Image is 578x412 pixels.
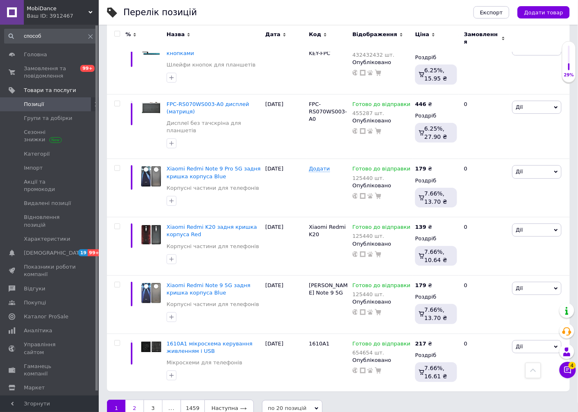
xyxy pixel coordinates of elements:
span: Маркет [24,384,45,391]
b: 139 [415,224,426,230]
img: FPC-RS070WS003-A0 дисплей (матриця) [140,101,162,114]
div: ₴ [415,340,432,348]
div: 0 [459,159,510,217]
div: [DATE] [263,94,307,159]
span: Управління сайтом [24,341,76,356]
b: 217 [415,341,426,347]
span: Гаманець компанії [24,363,76,377]
img: Xiaomi Redmi Note 9 5G задня кришка корпуса Blue [140,282,162,304]
div: Роздріб [415,177,457,184]
span: MobiDance [27,5,88,12]
div: ₴ [415,282,432,289]
div: [DATE] [263,275,307,334]
span: Імпорт [24,164,43,172]
span: Ціна [415,31,429,38]
span: Аналітика [24,327,52,334]
div: 0 [459,275,510,334]
div: Опубліковано [353,240,411,248]
div: Перелік позицій [123,8,197,17]
span: Дії [516,104,523,110]
span: Групи та добірки [24,115,72,122]
span: Головна [24,51,47,58]
div: Опубліковано [353,298,411,306]
div: 0 [459,94,510,159]
div: Опубліковано [353,117,411,124]
span: Акції та промокоди [24,178,76,193]
span: Категорії [24,150,50,158]
span: Показники роботи компанії [24,263,76,278]
b: 446 [415,101,426,107]
span: Дії [516,168,523,175]
div: ₴ [415,165,432,173]
span: Дата [265,31,281,38]
a: Дисплеї без тачскріна для планшетів [167,120,261,134]
input: Пошук [4,29,97,44]
span: Дії [516,227,523,233]
span: Відгуки [24,285,45,292]
span: Назва [167,31,185,38]
div: [DATE] [263,36,307,94]
div: Опубліковано [353,59,411,66]
span: [PERSON_NAME] Note 9 5G [309,282,348,296]
button: Чат з покупцем4 [559,362,576,378]
a: FPC-RS070WS003-A0 дисплей (матриця) [167,101,249,115]
div: Роздріб [415,352,457,359]
div: 432432432 шт. [353,52,411,58]
div: ₴ [415,101,432,108]
span: 6.25%, 27.90 ₴ [425,125,447,140]
div: [DATE] [263,159,307,217]
span: Готово до відправки [353,341,411,349]
span: Відновлення позицій [24,214,76,228]
span: Видалені позиції [24,200,71,207]
div: 0 [459,36,510,94]
span: Код [309,31,321,38]
span: Xiaomi Redmi Note 9 5G задня кришка корпуса Blue [167,282,251,296]
div: 125440 шт. [353,175,411,181]
span: Готово до відправки [353,282,411,291]
a: Корпусні частини для телефонів [167,301,259,308]
button: Експорт [474,6,510,18]
span: Сезонні знижки [24,129,76,143]
div: [DATE] [263,217,307,276]
span: 7.66%, 13.70 ₴ [425,190,447,205]
span: 7.66%, 13.70 ₴ [425,306,447,321]
span: Замовлення [464,31,499,46]
span: Характеристики [24,235,70,243]
span: Товари та послуги [24,87,76,94]
a: Шлейфи кнопок для планшетів [167,61,255,69]
a: Xiaomi Redmi Note 9 Pro 5G задня кришка корпуса Blue [167,166,261,179]
div: Опубліковано [353,182,411,189]
a: Мікросхеми для телефонів [167,359,242,366]
span: Експорт [480,9,503,16]
a: 1610A1 мікросхема керування живленням і USB [167,341,253,354]
button: Додати товар [518,6,570,18]
span: 1610A1 [309,341,330,347]
div: 0 [459,334,510,391]
div: Роздріб [415,112,457,120]
div: Роздріб [415,293,457,301]
span: Готово до відправки [353,224,411,232]
div: [DATE] [263,334,307,391]
div: ₴ [415,223,432,231]
div: Роздріб [415,235,457,242]
img: Xiaomi Redmi K20 задня кришка корпуса Red [140,223,162,246]
div: Опубліковано [353,357,411,364]
span: Xiaomi Redmi K20 задня кришка корпуса Red [167,224,257,237]
span: 99+ [80,65,95,72]
img: Xiaomi Redmi Note 9 Pro 5G задня кришка корпуса Blue [140,165,162,188]
span: 7.66%, 16.61 ₴ [425,365,447,380]
div: Роздріб [415,54,457,61]
b: 179 [415,282,426,288]
span: 6.25%, 15.95 ₴ [425,67,447,82]
span: Відображення [353,31,397,38]
span: [DEMOGRAPHIC_DATA] [24,249,85,257]
span: % [125,31,131,38]
span: Xiaomi Redmi K20 [309,224,346,237]
b: 179 [415,166,426,172]
a: Корпусні частини для телефонів [167,243,259,250]
img: 1610A1 мікросхема керування живленням і USB [140,340,162,354]
div: 0 [459,217,510,276]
